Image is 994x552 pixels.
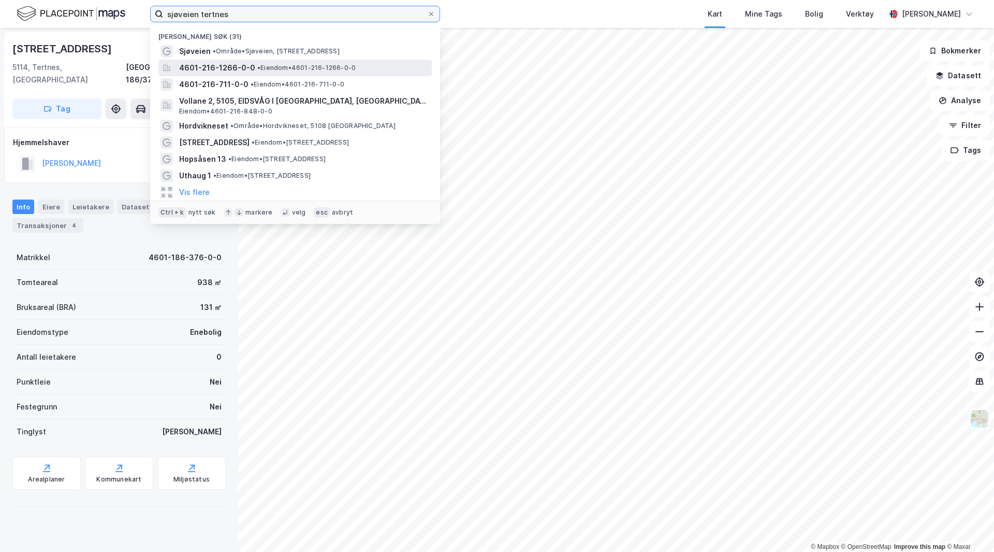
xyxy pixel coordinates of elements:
[257,64,356,72] span: Eiendom • 4601-216-1266-0-0
[811,543,839,550] a: Mapbox
[251,80,254,88] span: •
[210,401,222,413] div: Nei
[292,208,306,217] div: velg
[28,475,65,484] div: Arealplaner
[158,207,186,218] div: Ctrl + k
[745,8,782,20] div: Mine Tags
[210,376,222,388] div: Nei
[228,155,231,163] span: •
[213,47,216,55] span: •
[332,208,353,217] div: avbryt
[188,208,216,217] div: nytt søk
[17,426,46,438] div: Tinglyst
[942,140,990,161] button: Tags
[245,208,272,217] div: markere
[12,218,83,233] div: Transaksjoner
[179,169,211,182] span: Uthaug 1
[68,200,113,214] div: Leietakere
[230,122,233,130] span: •
[213,172,311,180] span: Eiendom • [STREET_ADDRESS]
[179,153,226,165] span: Hopsåsen 13
[216,351,222,363] div: 0
[17,401,57,413] div: Festegrunn
[314,207,330,218] div: esc
[179,136,250,149] span: [STREET_ADDRESS]
[17,351,76,363] div: Antall leietakere
[13,136,225,149] div: Hjemmelshaver
[179,120,228,132] span: Hordvikneset
[200,301,222,314] div: 131 ㎡
[213,47,340,55] span: Område • Sjøveien, [STREET_ADDRESS]
[942,502,994,552] iframe: Chat Widget
[12,98,101,119] button: Tag
[96,475,141,484] div: Kommunekart
[163,6,427,22] input: Søk på adresse, matrikkel, gårdeiere, leietakere eller personer
[173,475,210,484] div: Miljøstatus
[12,40,114,57] div: [STREET_ADDRESS]
[930,90,990,111] button: Analyse
[190,326,222,338] div: Enebolig
[920,40,990,61] button: Bokmerker
[179,186,210,199] button: Vis flere
[846,8,874,20] div: Verktøy
[12,200,34,214] div: Info
[38,200,64,214] div: Eiere
[162,426,222,438] div: [PERSON_NAME]
[179,78,248,91] span: 4601-216-711-0-0
[12,61,126,86] div: 5114, Tertnes, [GEOGRAPHIC_DATA]
[17,301,76,314] div: Bruksareal (BRA)
[179,62,255,74] span: 4601-216-1266-0-0
[942,502,994,552] div: Kontrollprogram for chat
[841,543,891,550] a: OpenStreetMap
[17,251,50,264] div: Matrikkel
[17,326,68,338] div: Eiendomstype
[251,80,344,89] span: Eiendom • 4601-216-711-0-0
[17,5,125,23] img: logo.f888ab2527a4732fd821a326f86c7f29.svg
[894,543,945,550] a: Improve this map
[927,65,990,86] button: Datasett
[179,45,211,58] span: Sjøveien
[902,8,961,20] div: [PERSON_NAME]
[17,276,58,289] div: Tomteareal
[197,276,222,289] div: 938 ㎡
[228,155,326,163] span: Eiendom • [STREET_ADDRESS]
[118,200,156,214] div: Datasett
[257,64,260,72] span: •
[252,138,255,146] span: •
[213,172,216,179] span: •
[179,95,428,107] span: Vollane 2, 5105, EIDSVÅG I [GEOGRAPHIC_DATA], [GEOGRAPHIC_DATA]
[230,122,396,130] span: Område • Hordvikneset, 5108 [GEOGRAPHIC_DATA]
[940,115,990,136] button: Filter
[805,8,823,20] div: Bolig
[126,61,226,86] div: [GEOGRAPHIC_DATA], 186/376
[708,8,722,20] div: Kart
[970,409,989,429] img: Z
[252,138,349,147] span: Eiendom • [STREET_ADDRESS]
[17,376,51,388] div: Punktleie
[150,24,440,43] div: [PERSON_NAME] søk (31)
[149,251,222,264] div: 4601-186-376-0-0
[69,220,79,231] div: 4
[179,107,272,116] span: Eiendom • 4601-216-848-0-0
